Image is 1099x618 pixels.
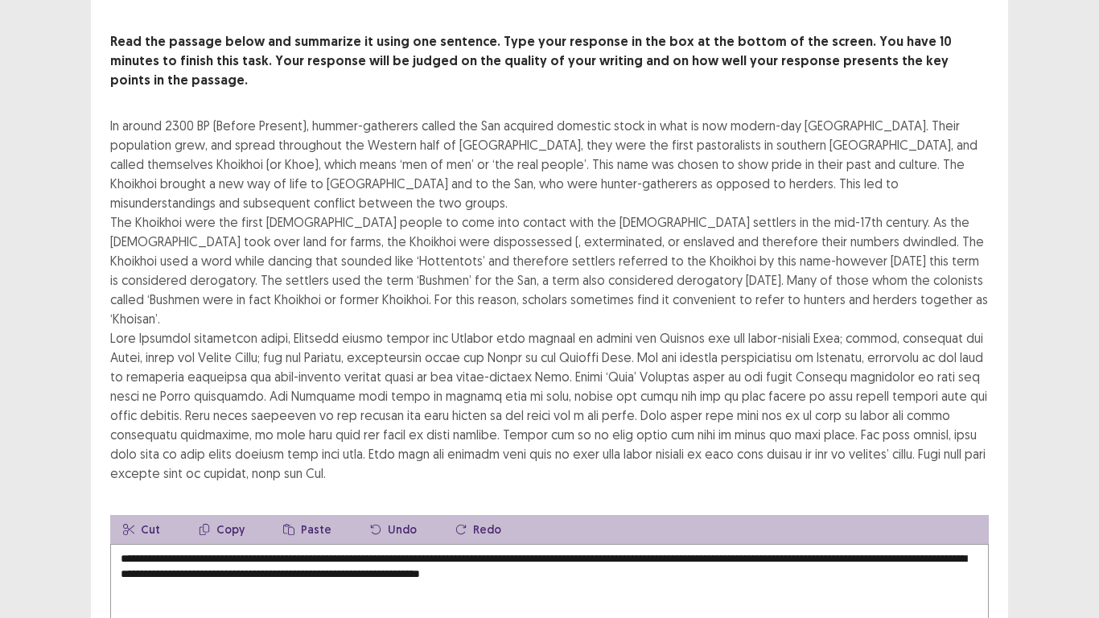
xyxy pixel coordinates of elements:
[270,515,344,544] button: Paste
[110,32,989,90] p: Read the passage below and summarize it using one sentence. Type your response in the box at the ...
[110,515,173,544] button: Cut
[442,515,514,544] button: Redo
[110,116,989,483] div: In around 2300 BP (Before Present), hummer-gatherers called the San acquired domestic stock in wh...
[186,515,257,544] button: Copy
[357,515,430,544] button: Undo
